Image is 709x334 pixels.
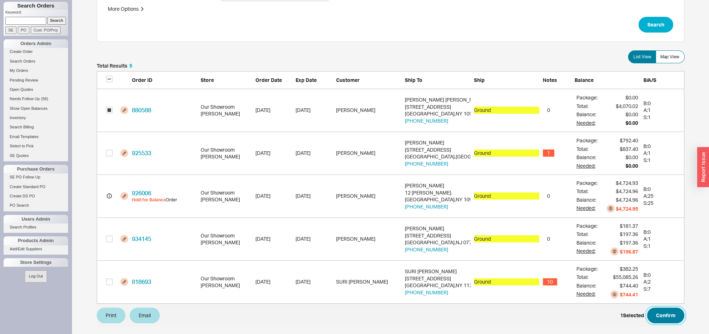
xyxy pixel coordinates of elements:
[97,63,132,68] h5: Total Results
[405,268,470,296] div: [STREET_ADDRESS] [GEOGRAPHIC_DATA] , NY 11210
[643,114,680,121] div: S: 1
[97,89,684,304] div: grid
[4,224,68,231] a: Search Profiles
[10,78,38,82] span: Pending Review
[620,265,638,272] div: $382.25
[4,133,68,141] a: Email Templates
[255,77,282,83] span: Order Date
[576,282,598,289] div: Balance:
[201,239,251,246] div: [PERSON_NAME]
[576,231,598,238] div: Total:
[616,180,638,187] div: $4,724.93
[647,308,684,323] button: Confirm
[4,142,68,150] a: Select to Pick
[255,235,292,242] div: 8/14/25
[132,278,151,285] a: 818693
[201,146,251,153] div: Our Showroom
[296,235,332,242] div: 1/1/00
[132,107,151,114] a: 880588
[638,17,673,33] button: Search
[129,63,132,69] span: 5
[201,232,251,239] div: Our Showroom
[405,160,448,167] button: [PHONE_NUMBER]
[201,77,214,83] span: Store
[626,119,638,127] div: $0.00
[543,107,554,114] span: 0
[576,265,598,272] div: Package:
[576,137,598,144] div: Package:
[130,308,160,323] button: Email
[336,77,360,83] span: Customer
[543,235,554,242] span: 0
[613,274,638,281] div: $55,085.26
[660,54,679,60] span: Map View
[620,291,638,298] div: $744.41
[31,26,61,34] input: Cust. PO/Proj
[576,239,598,246] div: Balance:
[4,58,68,65] a: Search Orders
[296,77,317,83] span: Exp Date
[543,149,554,157] span: 1
[620,239,638,246] div: $197.36
[405,96,470,124] div: [STREET_ADDRESS] [GEOGRAPHIC_DATA] , NY 10549-4901
[4,77,68,84] a: Pending Review
[633,54,651,60] span: List View
[576,154,598,161] div: Balance:
[575,77,594,83] span: Balance
[255,192,292,200] div: 8/4/25
[139,311,151,320] span: Email
[296,278,332,285] div: 8/12/25
[5,26,16,34] input: SE
[405,117,448,124] button: [PHONE_NUMBER]
[4,105,68,112] a: Show Open Balances
[576,290,598,298] div: Needed:
[405,289,448,296] button: [PHONE_NUMBER]
[201,189,251,196] div: Our Showroom
[201,153,251,160] div: [PERSON_NAME]
[643,77,656,83] span: B/A/S
[543,77,557,83] span: Notes
[41,97,48,101] span: ( 56 )
[474,77,485,83] span: Ship
[643,186,680,193] div: B: 0
[106,311,116,320] span: Print
[620,231,638,238] div: $197.36
[643,229,680,236] div: B: 0
[405,139,470,146] div: [PERSON_NAME]
[643,200,680,207] div: S: 25
[4,215,68,224] div: Users Admin
[255,149,292,157] div: 7/17/25
[620,282,638,289] div: $744.40
[643,285,680,293] div: S: 7
[576,222,598,230] div: Package:
[647,20,664,29] span: Search
[616,103,638,110] div: $4,070.02
[4,86,68,93] a: Open Quotes
[576,196,598,203] div: Balance:
[620,146,638,153] div: $837.40
[620,248,638,255] div: $196.87
[626,162,638,170] div: $0.00
[132,190,151,197] a: 926006
[4,165,68,173] div: Purchase Orders
[4,183,68,191] a: Create Standard PO
[643,271,680,279] div: B: 0
[576,146,598,153] div: Total:
[405,77,422,83] span: Ship To
[616,188,638,195] div: $4,724.96
[643,149,680,157] div: A: 1
[405,182,470,189] div: [PERSON_NAME]
[201,196,251,203] div: [PERSON_NAME]
[4,39,68,48] div: Orders Admin
[132,235,151,242] a: 934145
[336,235,401,242] div: Dominick Perrier-Strand
[543,192,554,200] span: 0
[255,107,292,114] div: 9/21/16
[296,107,332,114] div: 1/1/00
[620,312,644,319] div: 1 Selected
[4,173,68,181] a: SE PO Follow Up
[336,278,401,285] div: SURI KLEIN
[405,182,470,210] div: 12 [PERSON_NAME]. [GEOGRAPHIC_DATA] , NY 10977
[201,103,251,110] div: Our Showroom
[576,180,598,187] div: Package:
